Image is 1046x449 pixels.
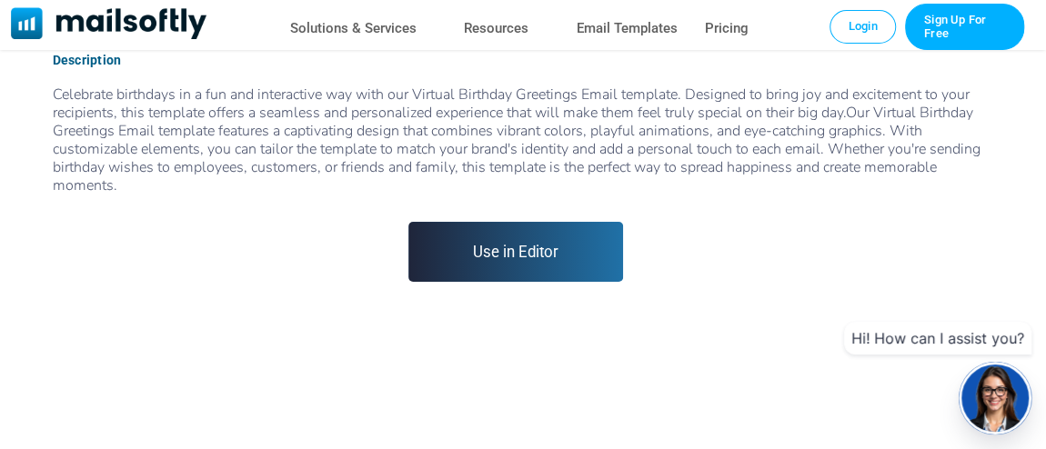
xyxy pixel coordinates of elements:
a: Trial [905,4,1024,50]
a: Mailsoftly [11,7,206,43]
div: Celebrate birthdays in a fun and interactive way with our Virtual Birthday Greetings Email templa... [53,85,994,195]
a: Solutions & Services [290,15,417,42]
div: Hi! How can I assist you? [844,322,1031,354]
a: Email Templates [577,15,678,42]
a: Use in Editor [408,222,622,282]
a: Pricing [705,15,749,42]
div: Description [53,53,994,67]
a: Login [830,10,897,43]
a: Resources [464,15,528,42]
